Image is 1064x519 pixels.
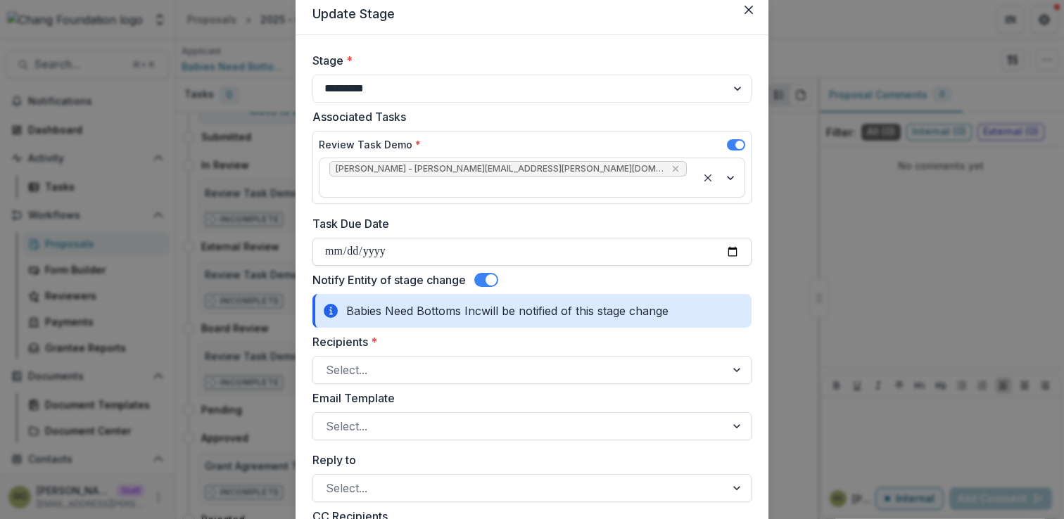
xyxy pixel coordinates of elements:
label: Task Due Date [312,215,743,232]
div: Clear selected options [699,169,716,186]
label: Notify Entity of stage change [312,271,466,288]
label: Email Template [312,390,743,406]
label: Associated Tasks [312,108,743,125]
label: Reply to [312,451,743,468]
span: [PERSON_NAME] - [PERSON_NAME][EMAIL_ADDRESS][PERSON_NAME][DOMAIN_NAME] [336,164,665,174]
div: Remove Grace Chang - grace.chang@trytemelio.com [669,162,682,176]
label: Review Task Demo [319,137,421,152]
label: Stage [312,52,743,69]
div: Babies Need Bottoms Inc will be notified of this stage change [312,294,752,328]
label: Recipients [312,333,743,350]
